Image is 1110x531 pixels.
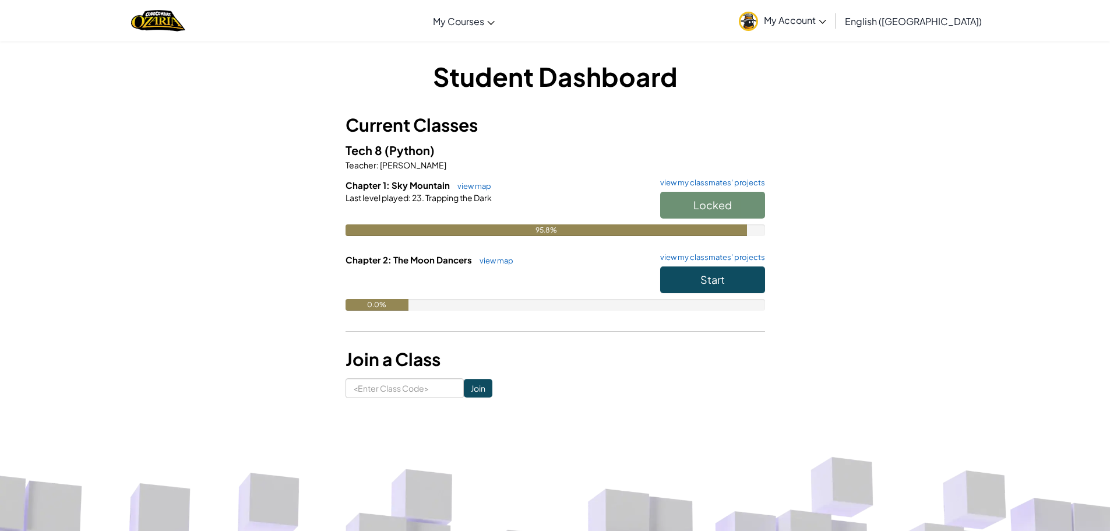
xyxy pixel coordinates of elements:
[764,14,826,26] span: My Account
[474,256,513,265] a: view map
[346,58,765,94] h1: Student Dashboard
[131,9,185,33] img: Home
[346,143,385,157] span: Tech 8
[424,192,492,203] span: Trapping the Dark
[660,266,765,293] button: Start
[839,5,988,37] a: English ([GEOGRAPHIC_DATA])
[408,192,411,203] span: :
[346,299,408,311] div: 0.0%
[452,181,491,191] a: view map
[739,12,758,31] img: avatar
[346,224,748,236] div: 95.8%
[654,254,765,261] a: view my classmates' projects
[845,15,982,27] span: English ([GEOGRAPHIC_DATA])
[411,192,424,203] span: 23.
[376,160,379,170] span: :
[131,9,185,33] a: Ozaria by CodeCombat logo
[427,5,501,37] a: My Courses
[464,379,492,398] input: Join
[346,112,765,138] h3: Current Classes
[733,2,832,39] a: My Account
[346,346,765,372] h3: Join a Class
[700,273,725,286] span: Start
[346,378,464,398] input: <Enter Class Code>
[346,160,376,170] span: Teacher
[433,15,484,27] span: My Courses
[379,160,446,170] span: [PERSON_NAME]
[346,192,408,203] span: Last level played
[346,180,452,191] span: Chapter 1: Sky Mountain
[654,179,765,187] a: view my classmates' projects
[346,254,474,265] span: Chapter 2: The Moon Dancers
[385,143,435,157] span: (Python)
